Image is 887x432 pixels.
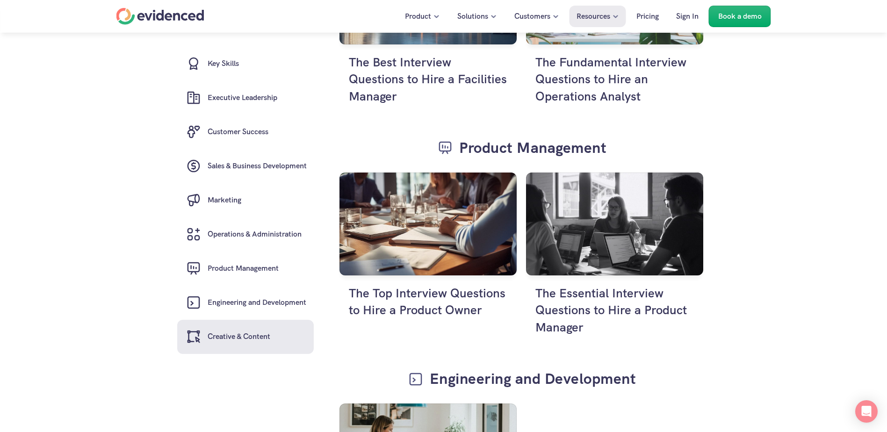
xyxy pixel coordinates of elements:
a: Executive Leadership [177,81,314,115]
img: Product management meeting [526,173,703,275]
h6: Engineering and Development [208,297,306,309]
h6: Key Skills [208,58,239,70]
h4: The Fundamental Interview Questions to Hire an Operations Analyst [535,54,694,105]
h6: Sales & Business Development [208,160,307,173]
a: Product management meetingThe Essential Interview Questions to Hire a Product Manager [526,173,703,345]
a: Customer Success [177,115,314,149]
p: Resources [577,10,610,22]
a: Pricing [629,6,666,27]
p: Product [405,10,431,22]
h6: Operations & Administration [208,229,302,241]
a: Conducting researchThe Top Interview Questions to Hire a Product Owner [339,173,517,345]
p: Pricing [636,10,659,22]
div: Open Intercom Messenger [855,400,878,423]
h6: Customer Success [208,126,268,138]
p: Sign In [676,10,699,22]
h4: The Essential Interview Questions to Hire a Product Manager [535,285,694,336]
a: Product Management [177,252,314,286]
p: Customers [514,10,550,22]
img: Conducting research [339,173,517,275]
a: Operations & Administration [177,217,314,252]
h3: Product Management [459,137,606,158]
h6: Product Management [208,263,279,275]
a: Creative & Content [177,320,314,354]
p: Book a demo [718,10,762,22]
a: Book a demo [709,6,771,27]
h6: Marketing [208,194,241,207]
h6: Executive Leadership [208,92,277,104]
h3: Engineering and Development [430,368,636,389]
a: Marketing [177,183,314,217]
p: Solutions [457,10,488,22]
h4: The Top Interview Questions to Hire a Product Owner [349,285,507,319]
a: Sign In [669,6,706,27]
a: Key Skills [177,47,314,81]
a: Sales & Business Development [177,149,314,183]
a: Engineering and Development [177,286,314,320]
h6: Creative & Content [208,331,270,343]
h4: The Best Interview Questions to Hire a Facilities Manager [349,54,507,105]
a: Home [116,8,204,25]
